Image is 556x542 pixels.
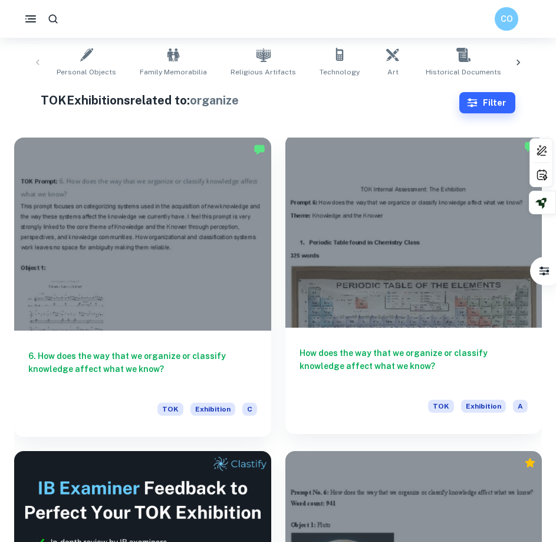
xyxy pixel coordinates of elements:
[41,92,460,109] h1: TOK Exhibitions related to:
[426,67,501,77] span: Historical Documents
[190,93,239,107] span: organize
[320,67,360,77] span: Technology
[495,7,518,31] button: CO
[14,138,271,437] a: 6. How does the way that we organize or classify knowledge affect what we know?TOKExhibitionC
[461,400,506,413] span: Exhibition
[28,350,257,388] h6: 6. How does the way that we organize or classify knowledge affect what we know?
[387,67,399,77] span: Art
[140,67,207,77] span: Family Memorabilia
[513,400,528,413] span: A
[500,12,514,25] h6: CO
[285,138,542,437] a: How does the way that we organize or classify knowledge affect what we know?TOKExhibitionA
[57,67,116,77] span: Personal Objects
[524,141,536,152] img: Marked
[532,259,556,283] button: Filter
[428,400,454,413] span: TOK
[524,457,536,469] div: Premium
[459,92,515,113] button: Filter
[242,403,257,416] span: C
[231,67,296,77] span: Religious Artifacts
[300,347,528,386] h6: How does the way that we organize or classify knowledge affect what we know?
[190,403,235,416] span: Exhibition
[254,143,265,155] img: Marked
[157,403,183,416] span: TOK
